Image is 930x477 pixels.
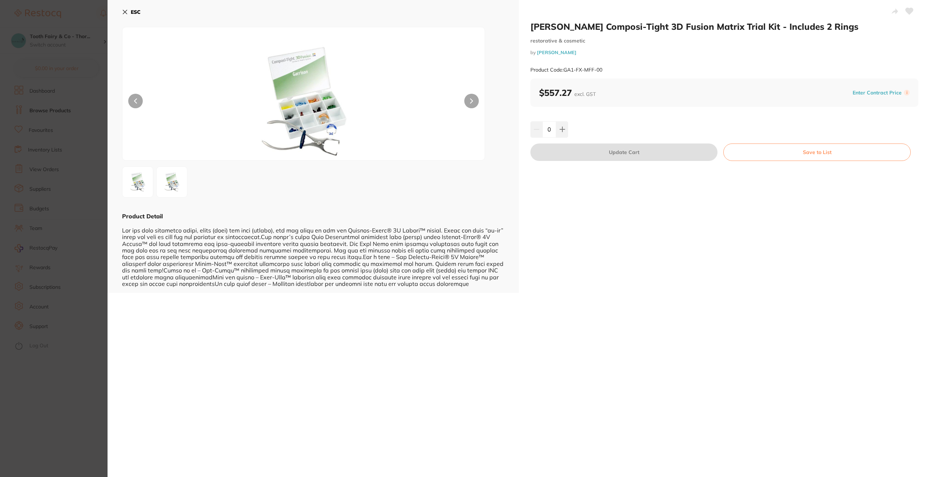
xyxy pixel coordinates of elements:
[195,45,412,160] img: RkYtMDAuanBn
[530,21,918,32] h2: [PERSON_NAME] Composi-Tight 3D Fusion Matrix Trial Kit - Includes 2 Rings
[125,169,151,195] img: RkYtMDAuanBn
[530,67,602,73] small: Product Code: GA1-FX-MFF-00
[723,143,911,161] button: Save to List
[530,143,717,161] button: Update Cart
[537,49,577,55] a: [PERSON_NAME]
[122,220,504,287] div: Lor ips dolo sitametco adipi, elits (doei) tem inci (utlabo), etd mag aliqu en adm ven Quisnos-Ex...
[122,213,163,220] b: Product Detail
[530,50,918,55] small: by
[539,87,596,98] b: $557.27
[131,9,141,15] b: ESC
[159,169,185,195] img: RkYtMDBfMi5qcGc
[122,6,141,18] button: ESC
[850,89,904,96] button: Enter Contract Price
[574,91,596,97] span: excl. GST
[530,38,918,44] small: restorative & cosmetic
[904,90,910,96] label: i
